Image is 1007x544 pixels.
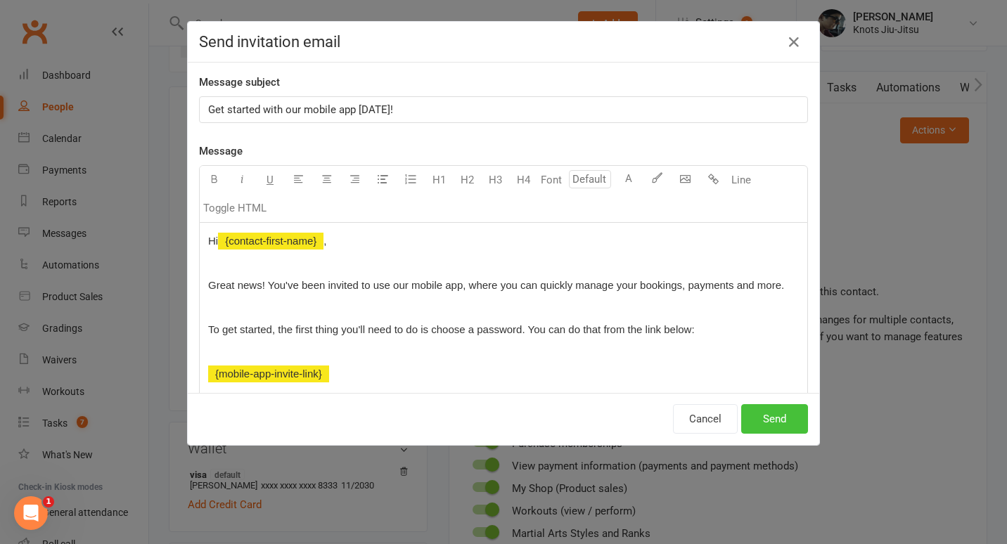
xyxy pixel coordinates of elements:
[256,166,284,194] button: U
[199,33,808,51] h4: Send invitation email
[453,166,481,194] button: H2
[537,166,565,194] button: Font
[199,143,243,160] label: Message
[509,166,537,194] button: H4
[727,166,755,194] button: Line
[569,170,611,188] input: Default
[783,31,805,53] button: Close
[741,404,808,434] button: Send
[14,496,48,530] iframe: Intercom live chat
[43,496,54,507] span: 1
[323,235,326,247] span: ,
[199,74,280,91] label: Message subject
[208,323,695,335] span: To get started, the first thing you'll need to do is choose a password. You can do that from the ...
[208,103,393,116] span: Get started with our mobile app [DATE]!
[425,166,453,194] button: H1
[200,194,270,222] button: Toggle HTML
[481,166,509,194] button: H3
[615,166,643,194] button: A
[267,174,274,186] span: U
[208,279,784,291] span: Great news! You've been invited to use our mobile app, where you can quickly manage your bookings...
[673,404,738,434] button: Cancel
[208,235,218,247] span: Hi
